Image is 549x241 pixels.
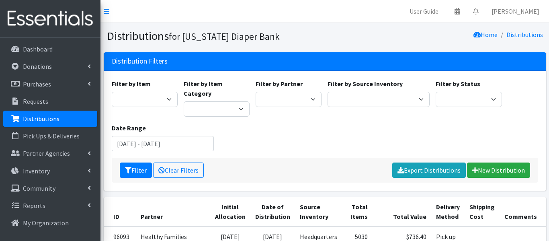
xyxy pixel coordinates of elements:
[23,115,59,123] p: Distributions
[120,163,152,178] button: Filter
[184,79,250,98] label: Filter by Item Category
[112,123,146,133] label: Date Range
[342,197,373,227] th: Total Items
[3,58,97,74] a: Donations
[373,197,431,227] th: Total Value
[3,163,97,179] a: Inventory
[23,80,51,88] p: Purchases
[23,184,55,192] p: Community
[112,57,168,66] h3: Distribution Filters
[107,29,322,43] h1: Distributions
[210,197,250,227] th: Initial Allocation
[23,202,45,210] p: Reports
[392,163,466,178] a: Export Distributions
[112,79,151,89] label: Filter by Item
[153,163,204,178] a: Clear Filters
[3,76,97,92] a: Purchases
[104,197,136,227] th: ID
[467,163,530,178] a: New Distribution
[23,167,50,175] p: Inventory
[3,145,97,161] a: Partner Agencies
[3,93,97,109] a: Requests
[328,79,403,89] label: Filter by Source Inventory
[431,197,465,227] th: Delivery Method
[506,31,543,39] a: Distributions
[3,215,97,231] a: My Organization
[112,136,214,151] input: January 1, 2011 - December 31, 2011
[473,31,498,39] a: Home
[23,219,69,227] p: My Organization
[3,41,97,57] a: Dashboard
[3,111,97,127] a: Distributions
[256,79,303,89] label: Filter by Partner
[3,180,97,196] a: Community
[3,5,97,32] img: HumanEssentials
[23,45,53,53] p: Dashboard
[465,197,500,227] th: Shipping Cost
[169,31,280,42] small: for [US_STATE] Diaper Bank
[3,198,97,214] a: Reports
[485,3,546,19] a: [PERSON_NAME]
[136,197,210,227] th: Partner
[23,132,80,140] p: Pick Ups & Deliveries
[23,62,52,70] p: Donations
[23,97,48,105] p: Requests
[250,197,295,227] th: Date of Distribution
[3,128,97,144] a: Pick Ups & Deliveries
[295,197,342,227] th: Source Inventory
[436,79,480,89] label: Filter by Status
[403,3,445,19] a: User Guide
[23,149,70,157] p: Partner Agencies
